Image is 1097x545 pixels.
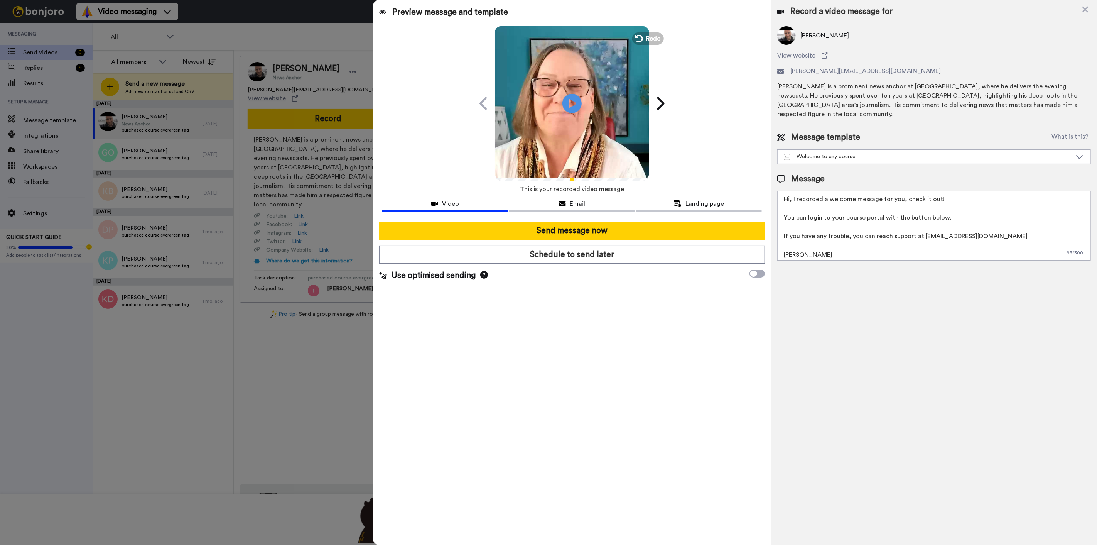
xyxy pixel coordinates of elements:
[791,173,825,185] span: Message
[520,181,624,198] span: This is your recorded video message
[790,66,941,76] span: [PERSON_NAME][EMAIL_ADDRESS][DOMAIN_NAME]
[777,191,1091,261] textarea: Hi, I recorded a welcome message for you, check it out! You can login to your course portal with ...
[777,51,1091,60] a: View website
[685,199,724,208] span: Landing page
[784,153,1072,161] div: Welcome to any course
[570,199,585,208] span: Email
[777,82,1091,119] div: [PERSON_NAME] is a prominent news anchor at [GEOGRAPHIC_DATA], where he delivers the evening news...
[791,132,860,143] span: Message template
[442,199,459,208] span: Video
[379,246,765,264] button: Schedule to send later
[777,51,815,60] span: View website
[379,222,765,240] button: Send message now
[1049,132,1091,143] button: What is this?
[784,154,790,160] img: Message-temps.svg
[392,270,476,281] span: Use optimised sending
